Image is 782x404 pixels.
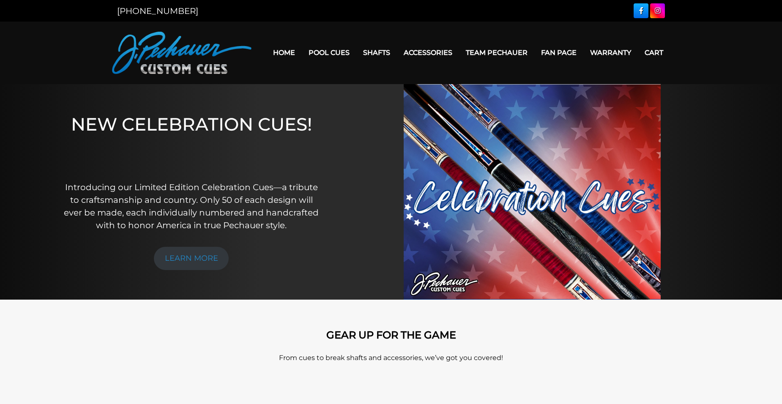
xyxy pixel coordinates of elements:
[583,42,638,63] a: Warranty
[154,247,229,270] a: LEARN MORE
[117,6,198,16] a: [PHONE_NUMBER]
[63,114,320,169] h1: NEW CELEBRATION CUES!
[150,353,632,363] p: From cues to break shafts and accessories, we’ve got you covered!
[397,42,459,63] a: Accessories
[302,42,356,63] a: Pool Cues
[266,42,302,63] a: Home
[326,329,456,341] strong: GEAR UP FOR THE GAME
[459,42,534,63] a: Team Pechauer
[534,42,583,63] a: Fan Page
[356,42,397,63] a: Shafts
[112,32,252,74] img: Pechauer Custom Cues
[638,42,670,63] a: Cart
[63,181,320,232] p: Introducing our Limited Edition Celebration Cues—a tribute to craftsmanship and country. Only 50 ...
